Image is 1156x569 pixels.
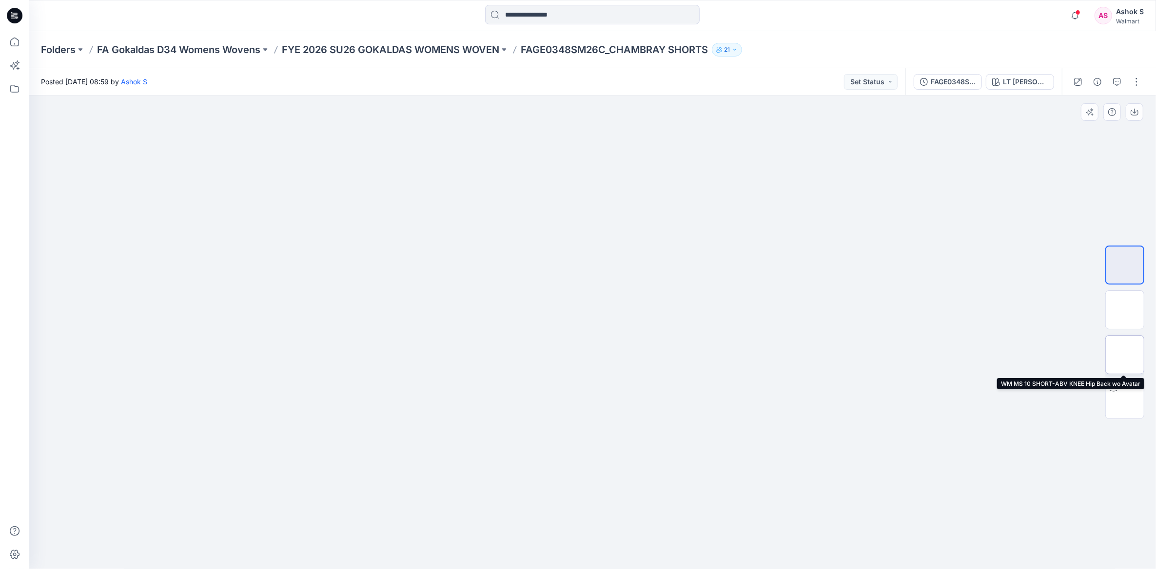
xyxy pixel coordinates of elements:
div: LT [PERSON_NAME] [1003,76,1048,87]
div: AS [1095,7,1112,24]
div: FAGE0348SM26C_CHAMBRAY SHORTS [931,76,976,87]
div: Ashok S [1116,6,1144,18]
p: 21 [724,44,730,55]
a: Folders [41,43,76,57]
a: FYE 2026 SU26 GOKALDAS WOMENS WOVEN [282,43,499,57]
button: LT [PERSON_NAME] [986,74,1054,90]
button: FAGE0348SM26C_CHAMBRAY SHORTS [914,74,982,90]
a: Ashok S [121,77,147,86]
button: Details [1090,74,1105,90]
div: Walmart [1116,18,1144,25]
p: FAGE0348SM26C_CHAMBRAY SHORTS [521,43,708,57]
span: Posted [DATE] 08:59 by [41,76,147,87]
a: FA Gokaldas D34 Womens Wovens [97,43,260,57]
button: 21 [712,43,742,57]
